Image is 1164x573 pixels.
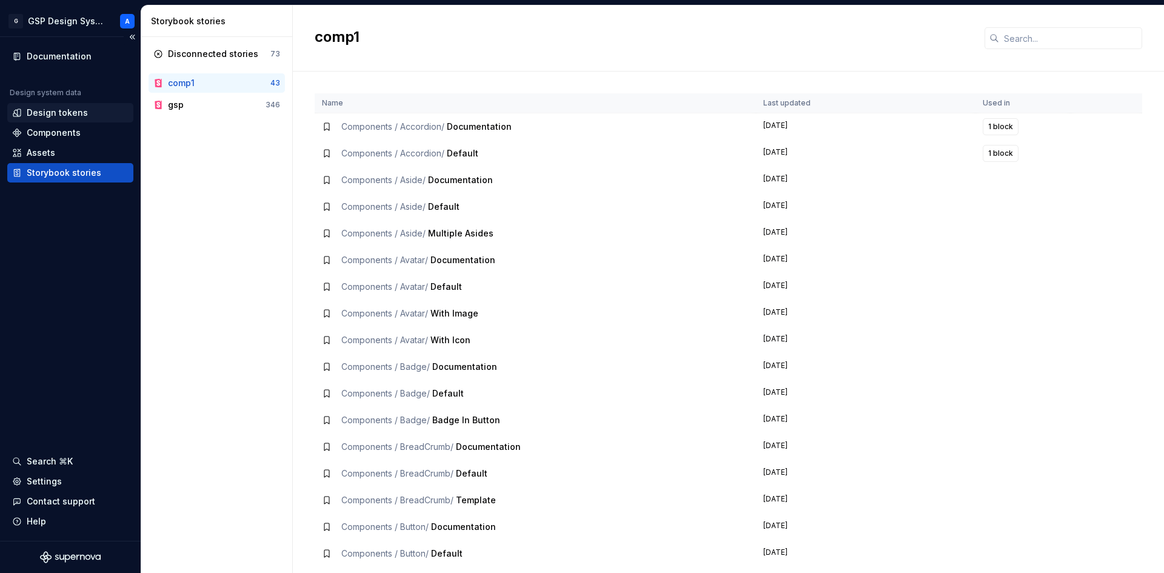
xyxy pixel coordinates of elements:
[756,93,975,113] th: Last updated
[149,44,285,64] a: Disconnected stories73
[999,27,1142,49] input: Search...
[7,452,133,471] button: Search ⌘K
[988,149,1013,158] span: 1 block
[149,95,285,115] a: gsp346
[432,388,464,398] span: Default
[168,99,184,111] div: gsp
[27,475,62,488] div: Settings
[756,247,975,273] td: [DATE]
[983,118,1018,135] button: 1 block
[27,50,92,62] div: Documentation
[341,495,453,505] span: Components / BreadCrumb /
[756,460,975,487] td: [DATE]
[756,434,975,460] td: [DATE]
[149,73,285,93] a: comp143
[341,308,428,318] span: Components / Avatar /
[428,175,493,185] span: Documentation
[28,15,105,27] div: GSP Design System
[341,121,444,132] span: Components / Accordion /
[7,123,133,142] a: Components
[168,77,195,89] div: comp1
[430,255,495,265] span: Documentation
[341,441,453,452] span: Components / BreadCrumb /
[40,551,101,563] svg: Supernova Logo
[430,281,462,292] span: Default
[756,407,975,434] td: [DATE]
[428,201,460,212] span: Default
[456,468,487,478] span: Default
[341,281,428,292] span: Components / Avatar /
[430,335,470,345] span: With Icon
[432,361,497,372] span: Documentation
[341,335,428,345] span: Components / Avatar /
[315,93,756,113] th: Name
[447,121,512,132] span: Documentation
[2,8,138,34] button: GGSP Design SystemA
[341,388,430,398] span: Components / Badge /
[756,380,975,407] td: [DATE]
[270,49,280,59] div: 73
[756,113,975,141] td: [DATE]
[432,415,500,425] span: Badge In Button
[756,487,975,514] td: [DATE]
[456,495,496,505] span: Template
[341,148,444,158] span: Components / Accordion /
[341,548,429,558] span: Components / Button /
[756,514,975,540] td: [DATE]
[8,14,23,28] div: G
[7,47,133,66] a: Documentation
[7,103,133,122] a: Design tokens
[756,300,975,327] td: [DATE]
[27,495,95,508] div: Contact support
[756,167,975,193] td: [DATE]
[266,100,280,110] div: 346
[428,228,493,238] span: Multiple Asides
[315,27,970,47] h2: comp1
[456,441,521,452] span: Documentation
[27,515,46,528] div: Help
[756,273,975,300] td: [DATE]
[341,521,429,532] span: Components / Button /
[7,512,133,531] button: Help
[7,472,133,491] a: Settings
[975,93,1071,113] th: Used in
[431,548,463,558] span: Default
[756,540,975,567] td: [DATE]
[988,122,1013,132] span: 1 block
[983,145,1018,162] button: 1 block
[341,228,426,238] span: Components / Aside /
[27,455,73,467] div: Search ⌘K
[270,78,280,88] div: 43
[756,140,975,167] td: [DATE]
[168,48,258,60] div: Disconnected stories
[756,354,975,380] td: [DATE]
[125,16,130,26] div: A
[27,127,81,139] div: Components
[756,193,975,220] td: [DATE]
[341,255,428,265] span: Components / Avatar /
[27,147,55,159] div: Assets
[341,361,430,372] span: Components / Badge /
[7,492,133,511] button: Contact support
[756,327,975,354] td: [DATE]
[430,308,478,318] span: With Image
[151,15,287,27] div: Storybook stories
[447,148,478,158] span: Default
[10,88,81,98] div: Design system data
[431,521,496,532] span: Documentation
[341,468,453,478] span: Components / BreadCrumb /
[756,220,975,247] td: [DATE]
[341,175,426,185] span: Components / Aside /
[7,143,133,163] a: Assets
[7,163,133,183] a: Storybook stories
[341,201,426,212] span: Components / Aside /
[341,415,430,425] span: Components / Badge /
[27,167,101,179] div: Storybook stories
[124,28,141,45] button: Collapse sidebar
[27,107,88,119] div: Design tokens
